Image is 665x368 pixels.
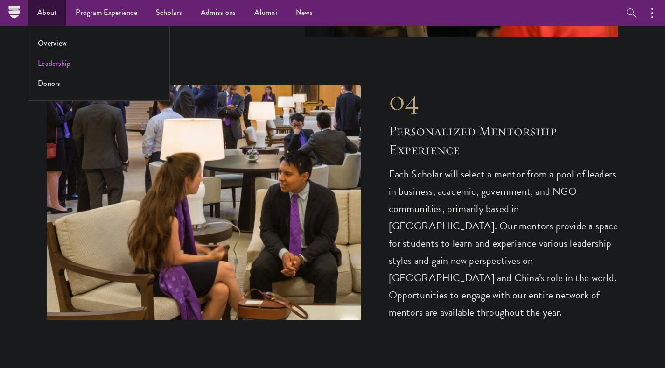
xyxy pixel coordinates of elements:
[389,122,619,159] h2: Personalized Mentorship Experience
[38,78,61,89] a: Donors
[389,84,619,117] div: 04
[38,38,67,49] a: Overview
[389,166,619,321] p: Each Scholar will select a mentor from a pool of leaders in business, academic, government, and N...
[38,58,71,69] a: Leadership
